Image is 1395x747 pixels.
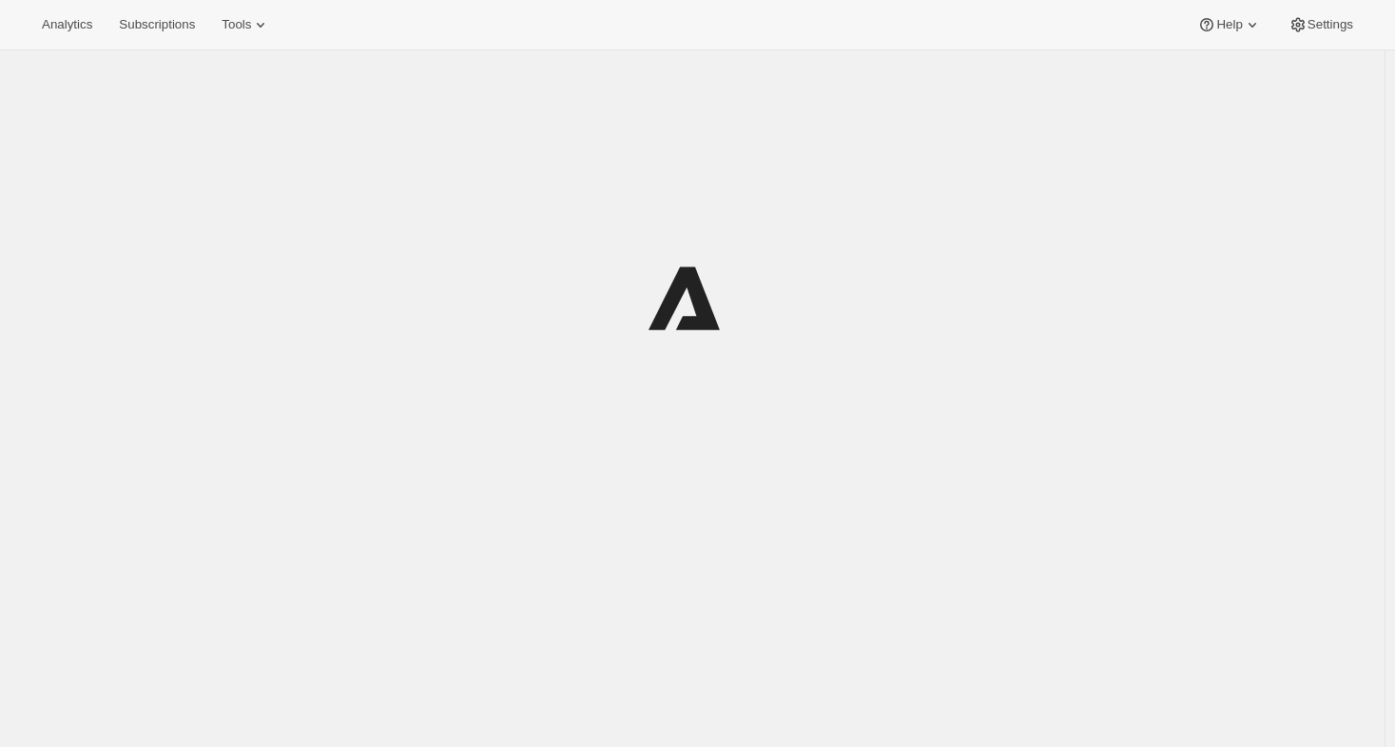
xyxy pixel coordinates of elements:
[30,11,104,38] button: Analytics
[210,11,281,38] button: Tools
[1216,17,1242,32] span: Help
[42,17,92,32] span: Analytics
[1308,17,1353,32] span: Settings
[1186,11,1272,38] button: Help
[222,17,251,32] span: Tools
[107,11,206,38] button: Subscriptions
[1277,11,1365,38] button: Settings
[119,17,195,32] span: Subscriptions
